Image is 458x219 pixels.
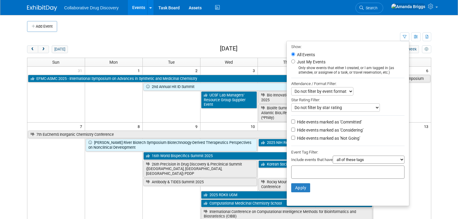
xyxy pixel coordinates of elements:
span: Sun [52,60,60,65]
span: Collaborative Drug Discovery [64,5,119,10]
span: Search [364,6,377,10]
span: 3 [252,67,258,74]
button: next [38,45,49,53]
div: Star Rating Filter: [291,96,405,103]
a: Computational Medicinal Chemistry School [201,199,373,207]
div: Event Tag Filter: [291,149,405,156]
span: Tue [168,60,175,65]
label: Hide events marked as 'Not Going' [296,135,360,141]
span: 2 [195,67,200,74]
h2: [DATE] [220,45,237,52]
a: 16th World Bispecifics Summit 2025 [143,152,315,160]
a: 26th Precision in Drug Discovery & Preclinical Summit ([GEOGRAPHIC_DATA], [GEOGRAPHIC_DATA], [GEO... [143,160,257,178]
span: 1 [137,67,142,74]
a: EFMC-ASMC 2025 - International Symposium on Advances in Synthetic and Medicinal Chemistry [28,75,315,83]
button: myCustomButton [422,45,431,53]
a: Search [356,3,383,13]
img: ExhibitDay [27,5,57,11]
button: Apply [291,183,310,192]
span: 13 [423,123,431,130]
a: [PERSON_NAME] River Biotech Symposium Biotechnology-Derived Therapeutics Perspectives on Nonclini... [86,139,257,151]
button: [DATE] [52,45,68,53]
button: prev [27,45,38,53]
i: Personalize Calendar [425,47,429,51]
span: 8 [137,123,142,130]
div: Show: [291,43,405,50]
label: All Events [296,53,315,57]
a: Antibody & TIDES Summit 2025 [143,178,257,186]
a: 2nd Annual Hit ID Summit [143,83,315,91]
img: Amanda Briggs [391,3,426,10]
span: Thu [283,60,290,65]
span: 7 [79,123,85,130]
a: UCSF Lab Managers’ Resource Group Supplier Event [201,91,257,108]
div: Include events that have [291,156,405,166]
label: Just My Events [296,59,325,65]
label: Hide events marked as 'Considering' [296,127,363,133]
a: Rocky Mountain Life Sciences - Investor and Partnering Conference [258,178,372,190]
a: 7th EuChemS Inorganic Chemistry Conference [28,131,315,138]
span: Mon [109,60,118,65]
span: 9 [195,123,200,130]
a: 2025 RDKit UGM [201,191,373,199]
a: Korean Society of Medicinal Chemistry Conference 2025 [258,160,372,168]
div: Attendance / Format Filter: [291,80,405,87]
button: Add Event [27,21,57,32]
button: week [405,45,419,53]
a: Bio Innovation Conference 2025 [258,91,315,104]
a: 2025 NIH Research Festival Vendor Exhibit [258,139,372,147]
span: 10 [250,123,258,130]
span: 6 [426,67,431,74]
span: Wed [225,60,233,65]
span: 31 [77,67,85,74]
div: Only show events that either I created, or I am tagged in (as attendee, or assignee of a task, or... [291,66,405,75]
label: Hide events marked as 'Committed' [296,119,362,125]
a: Biolife Summit Mid-Atlantic BioLife Summit (*Philly) [258,104,315,121]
